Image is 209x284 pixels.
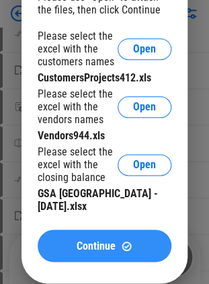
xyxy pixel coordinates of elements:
div: Vendors944.xls [38,129,171,142]
div: Please select the excel with the customers names [38,30,118,68]
span: Continue [77,240,116,251]
img: Continue [121,240,132,252]
button: Open [118,154,171,176]
button: Open [118,96,171,118]
div: Please select the excel with the vendors names [38,87,118,126]
button: ContinueContinue [38,229,171,262]
button: Open [118,38,171,60]
span: Open [133,44,156,55]
span: Open [133,159,156,170]
div: GSA [GEOGRAPHIC_DATA] - [DATE].xlsx [38,187,171,213]
span: Open [133,102,156,112]
div: CustomersProjects412.xls [38,71,171,84]
div: Please select the excel with the closing balance [38,145,118,184]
